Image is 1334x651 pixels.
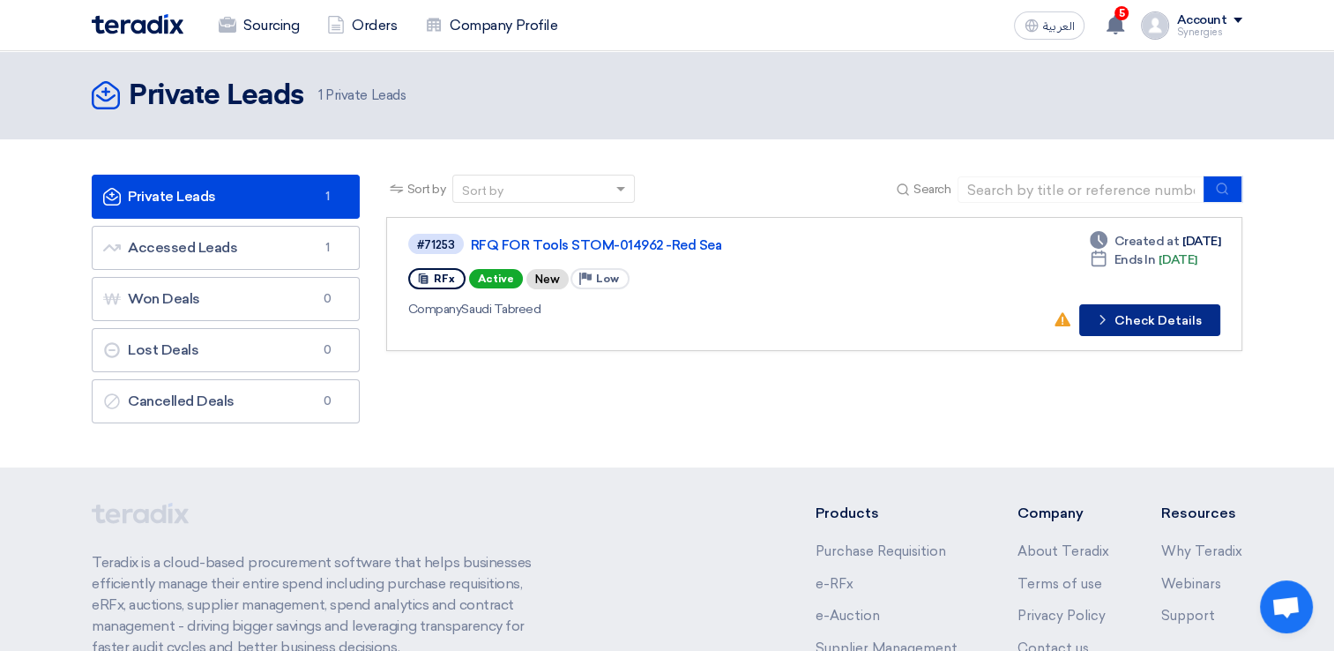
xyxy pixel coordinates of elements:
span: Active [469,269,523,288]
span: 0 [317,393,338,410]
a: Company Profile [411,6,571,45]
a: Lost Deals0 [92,328,360,372]
span: Private Leads [318,86,406,106]
span: 5 [1114,6,1129,20]
div: [DATE] [1090,232,1220,251]
div: #71253 [417,239,455,251]
a: Why Teradix [1161,543,1242,559]
a: RFQ FOR Tools STOM-014962 -Red Sea [471,237,912,253]
span: 0 [317,341,338,359]
li: Products [816,503,965,524]
span: Low [596,273,619,285]
a: Terms of use [1017,576,1101,592]
a: Webinars [1161,576,1221,592]
div: [DATE] [1090,251,1197,269]
span: 1 [317,239,338,257]
a: Support [1161,608,1215,624]
img: Teradix logo [92,14,183,34]
span: Search [913,180,950,198]
h2: Private Leads [129,79,304,114]
a: Accessed Leads1 [92,226,360,270]
a: Won Deals0 [92,277,360,321]
div: Account [1176,13,1226,28]
a: Cancelled Deals0 [92,379,360,423]
div: Sort by [462,182,503,200]
a: e-RFx [816,576,853,592]
div: New [526,269,569,289]
span: RFx [434,273,455,285]
div: Synergies [1176,27,1242,37]
a: e-Auction [816,608,880,624]
a: Privacy Policy [1017,608,1105,624]
span: Sort by [407,180,446,198]
span: Ends In [1114,251,1156,269]
span: 0 [317,290,338,308]
span: العربية [1042,20,1074,33]
a: Sourcing [205,6,313,45]
li: Company [1017,503,1108,524]
img: profile_test.png [1141,11,1169,40]
button: Check Details [1079,304,1220,336]
button: العربية [1014,11,1084,40]
span: Company [408,302,462,317]
input: Search by title or reference number [958,176,1204,203]
a: Open chat [1260,580,1313,633]
span: 1 [317,188,338,206]
a: About Teradix [1017,543,1108,559]
li: Resources [1161,503,1242,524]
a: Orders [313,6,411,45]
span: 1 [318,87,323,103]
span: Created at [1114,232,1179,251]
a: Private Leads1 [92,175,360,219]
a: Purchase Requisition [816,543,946,559]
div: Saudi Tabreed [408,300,915,318]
